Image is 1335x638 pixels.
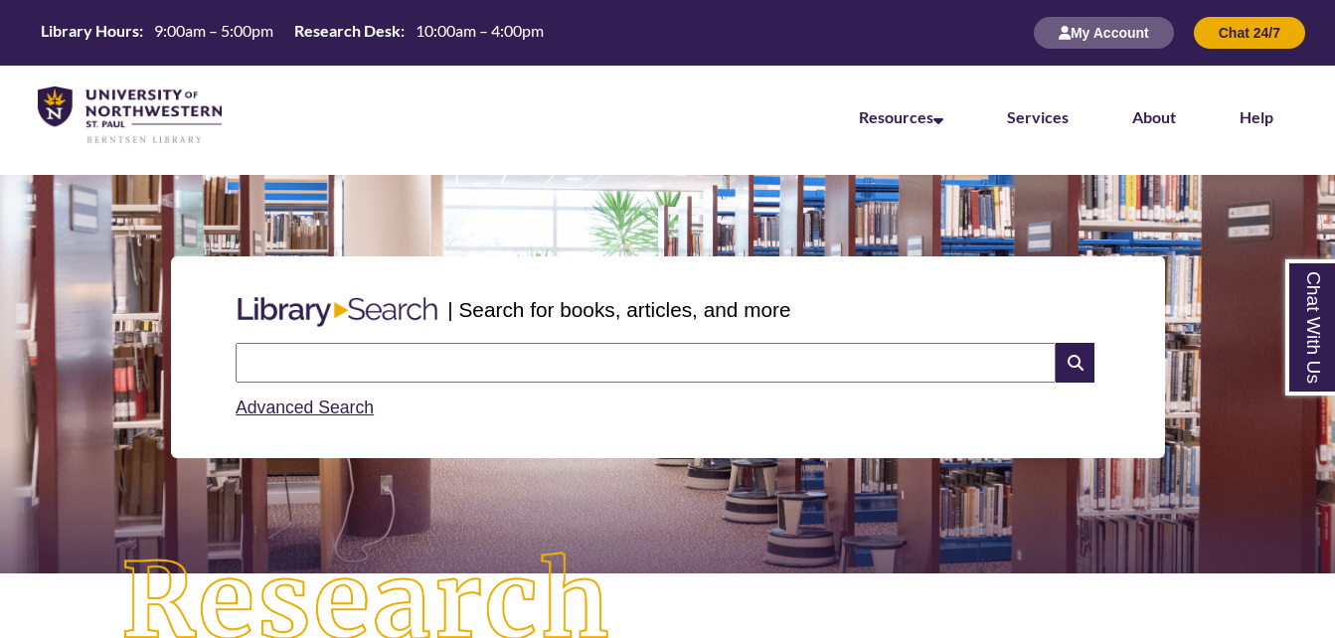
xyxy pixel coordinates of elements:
a: Chat 24/7 [1194,24,1305,41]
a: Help [1240,107,1273,126]
img: Libary Search [228,289,447,335]
table: Hours Today [33,20,552,45]
a: Services [1007,107,1069,126]
img: UNWSP Library Logo [38,86,222,145]
a: Hours Today [33,20,552,47]
button: My Account [1034,17,1174,49]
i: Search [1056,343,1093,383]
p: | Search for books, articles, and more [447,294,790,325]
button: Chat 24/7 [1194,17,1305,49]
th: Library Hours: [33,20,146,42]
th: Research Desk: [286,20,408,42]
a: My Account [1034,24,1174,41]
a: Advanced Search [236,398,374,417]
a: About [1132,107,1176,126]
a: Resources [859,107,943,126]
span: 9:00am – 5:00pm [154,21,273,40]
span: 10:00am – 4:00pm [416,21,544,40]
